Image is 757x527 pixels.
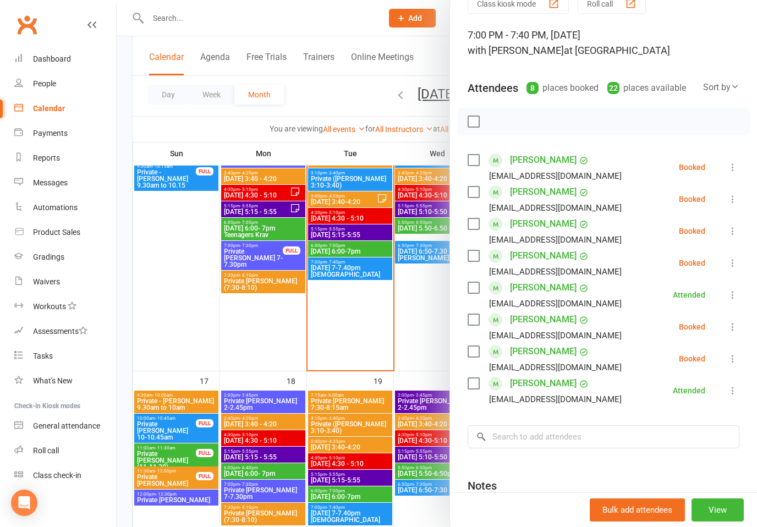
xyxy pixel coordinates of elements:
a: Messages [14,171,116,195]
div: places available [607,80,686,96]
div: Tasks [33,352,53,360]
div: 8 [526,82,539,94]
a: What's New [14,369,116,393]
div: Workouts [33,302,66,311]
a: [PERSON_NAME] [510,343,577,360]
a: Product Sales [14,220,116,245]
div: Attended [673,387,705,394]
span: at [GEOGRAPHIC_DATA] [564,45,670,56]
div: Reports [33,153,60,162]
a: [PERSON_NAME] [510,279,577,297]
button: Bulk add attendees [590,498,685,521]
a: Payments [14,121,116,146]
a: [PERSON_NAME] [510,375,577,392]
div: [EMAIL_ADDRESS][DOMAIN_NAME] [489,265,622,279]
a: Tasks [14,344,116,369]
a: Reports [14,146,116,171]
div: Product Sales [33,228,80,237]
div: Roll call [33,446,59,455]
a: Workouts [14,294,116,319]
div: Booked [679,227,705,235]
a: [PERSON_NAME] [510,311,577,328]
a: [PERSON_NAME] [510,215,577,233]
div: [EMAIL_ADDRESS][DOMAIN_NAME] [489,328,622,343]
div: Attended [673,291,705,299]
div: Payments [33,129,68,138]
div: Booked [679,355,705,363]
button: View [692,498,744,521]
a: Waivers [14,270,116,294]
a: Gradings [14,245,116,270]
div: Booked [679,195,705,203]
span: with [PERSON_NAME] [468,45,564,56]
a: Class kiosk mode [14,463,116,488]
div: What's New [33,376,73,385]
div: [EMAIL_ADDRESS][DOMAIN_NAME] [489,360,622,375]
a: Roll call [14,438,116,463]
div: Attendees [468,80,518,96]
div: Messages [33,178,68,187]
div: Notes [468,478,497,493]
div: Gradings [33,252,64,261]
div: Class check-in [33,471,81,480]
a: People [14,72,116,96]
div: Sort by [703,80,739,95]
div: People [33,79,56,88]
div: Calendar [33,104,65,113]
div: Assessments [33,327,87,336]
div: [EMAIL_ADDRESS][DOMAIN_NAME] [489,392,622,407]
div: Booked [679,323,705,331]
a: [PERSON_NAME] [510,247,577,265]
a: Assessments [14,319,116,344]
div: [EMAIL_ADDRESS][DOMAIN_NAME] [489,297,622,311]
a: Clubworx [13,11,41,39]
a: Dashboard [14,47,116,72]
div: Open Intercom Messenger [11,490,37,516]
div: [EMAIL_ADDRESS][DOMAIN_NAME] [489,169,622,183]
a: [PERSON_NAME] [510,151,577,169]
div: General attendance [33,421,100,430]
a: General attendance kiosk mode [14,414,116,438]
div: [EMAIL_ADDRESS][DOMAIN_NAME] [489,201,622,215]
div: Dashboard [33,54,71,63]
div: [EMAIL_ADDRESS][DOMAIN_NAME] [489,233,622,247]
div: Waivers [33,277,60,286]
div: Automations [33,203,78,212]
div: Booked [679,259,705,267]
input: Search to add attendees [468,425,739,448]
div: 22 [607,82,619,94]
a: Automations [14,195,116,220]
div: places booked [526,80,599,96]
a: Calendar [14,96,116,121]
div: Booked [679,163,705,171]
a: [PERSON_NAME] [510,183,577,201]
div: 7:00 PM - 7:40 PM, [DATE] [468,28,739,58]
